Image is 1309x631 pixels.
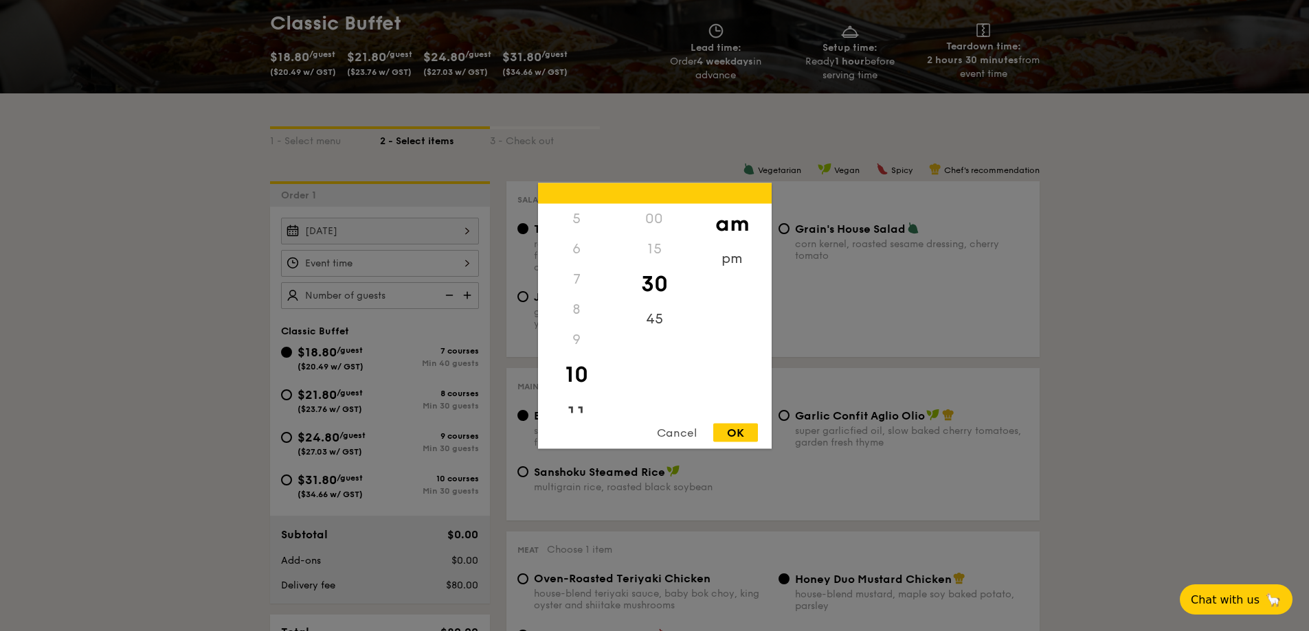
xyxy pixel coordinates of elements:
[643,423,711,441] div: Cancel
[616,233,693,264] div: 15
[538,354,616,394] div: 10
[538,233,616,264] div: 6
[538,203,616,233] div: 5
[616,303,693,334] div: 45
[616,264,693,303] div: 30
[538,394,616,434] div: 11
[538,294,616,324] div: 8
[693,203,771,243] div: am
[1191,593,1260,606] span: Chat with us
[1180,584,1293,615] button: Chat with us🦙
[713,423,758,441] div: OK
[538,324,616,354] div: 9
[1265,592,1282,608] span: 🦙
[538,264,616,294] div: 7
[616,203,693,233] div: 00
[693,243,771,273] div: pm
